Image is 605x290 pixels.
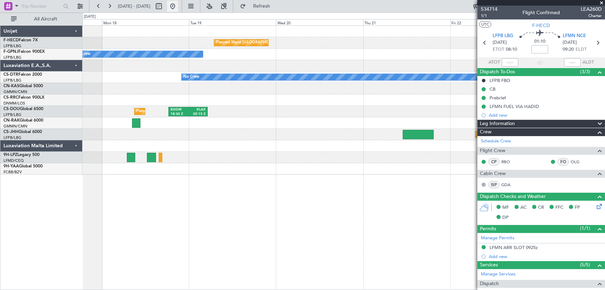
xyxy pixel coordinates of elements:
[563,39,577,46] span: [DATE]
[3,153,17,157] span: 9H-LPZ
[3,107,20,111] span: CS-DOU
[3,101,25,106] a: DNMM/LOS
[3,153,40,157] a: 9H-LPZLegacy 500
[488,158,500,166] div: CP
[481,235,515,242] a: Manage Permits
[3,38,19,42] span: F-HECD
[3,124,27,129] a: GMMN/CMN
[489,254,602,259] div: Add new
[581,13,602,19] span: Charter
[237,1,278,12] button: Refresh
[480,280,499,288] span: Dispatch
[276,19,363,25] div: Wed 20
[533,22,550,29] span: F-HECD
[3,96,18,100] span: CS-RRC
[189,19,276,25] div: Tue 19
[490,245,538,250] div: LFMN ARR SLOT 0925z
[582,59,594,66] span: ALDT
[488,181,500,189] div: ISP
[3,107,43,111] a: CS-DOUGlobal 6500
[3,158,24,163] a: LFMD/CEQ
[480,225,496,233] span: Permits
[3,89,27,94] a: GMMN/CMN
[501,159,517,165] a: RBO
[136,106,245,117] div: Planned Maint [GEOGRAPHIC_DATA] ([GEOGRAPHIC_DATA])
[183,72,199,82] div: No Crew
[490,95,506,101] div: Prebrief
[188,107,206,112] div: KLAX
[506,46,517,53] span: 08:10
[538,204,544,211] span: CR
[576,46,587,53] span: ELDT
[3,84,43,88] a: CN-KASGlobal 5000
[247,4,276,9] span: Refresh
[3,78,21,83] a: LFPB/LBG
[489,112,602,118] div: Add new
[522,9,560,17] div: Flight Confirmed
[480,147,505,155] span: Flight Crew
[479,21,491,27] button: UTC
[3,164,19,168] span: 9H-YAA
[490,86,495,92] div: CB
[480,193,546,201] span: Dispatch Checks and Weather
[8,14,75,25] button: All Aircraft
[3,50,18,54] span: F-GPNJ
[3,130,18,134] span: CS-JHH
[480,120,515,128] span: Leg Information
[481,6,498,13] span: 534714
[493,33,513,40] span: LFPB LBG
[481,13,498,19] span: 1/1
[3,73,18,77] span: CS-DTR
[3,130,42,134] a: CS-JHHGlobal 6000
[3,164,43,168] a: 9H-YAAGlobal 5000
[493,39,507,46] span: [DATE]
[563,33,586,40] span: LFMN NCE
[480,128,492,136] span: Crew
[580,225,590,232] span: (1/1)
[490,103,539,109] div: LFMN FUEL VIA HADID
[3,73,42,77] a: CS-DTRFalcon 2000
[3,169,22,175] a: FCBB/BZV
[480,261,498,269] span: Services
[481,271,516,278] a: Manage Services
[502,204,509,211] span: MF
[580,68,590,75] span: (3/3)
[3,55,21,60] a: LFPB/LBG
[520,204,527,211] span: AC
[171,107,188,112] div: EGGW
[102,19,189,25] div: Mon 18
[18,17,73,22] span: All Aircraft
[493,46,504,53] span: ETOT
[489,59,500,66] span: ATOT
[216,38,325,48] div: Planned Maint [GEOGRAPHIC_DATA] ([GEOGRAPHIC_DATA])
[3,43,21,49] a: LFPB/LBG
[118,3,150,9] span: [DATE] - [DATE]
[21,1,61,11] input: Trip Number
[575,204,580,211] span: FP
[84,14,96,20] div: [DATE]
[555,204,563,211] span: FFC
[563,46,574,53] span: 09:20
[3,38,38,42] a: F-HECDFalcon 7X
[3,96,44,100] a: CS-RRCFalcon 900LX
[481,138,511,145] a: Schedule Crew
[571,159,586,165] a: OLG
[581,6,602,13] span: LEA260D
[502,214,509,221] span: DP
[3,118,43,123] a: CN-RAKGlobal 6000
[490,77,510,83] div: LFPB FBO
[534,38,545,45] span: 01:10
[558,158,569,166] div: FO
[3,135,21,140] a: LFPB/LBG
[480,68,515,76] span: Dispatch To-Dos
[501,182,517,188] a: GDA
[3,84,19,88] span: CN-KAS
[3,112,21,117] a: LFPB/LBG
[3,118,20,123] span: CN-RAK
[502,58,518,67] input: --:--
[3,50,45,54] a: F-GPNJFalcon 900EX
[188,112,206,117] div: 05:15 Z
[450,19,537,25] div: Fri 22
[480,170,506,178] span: Cabin Crew
[580,261,590,268] span: (5/5)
